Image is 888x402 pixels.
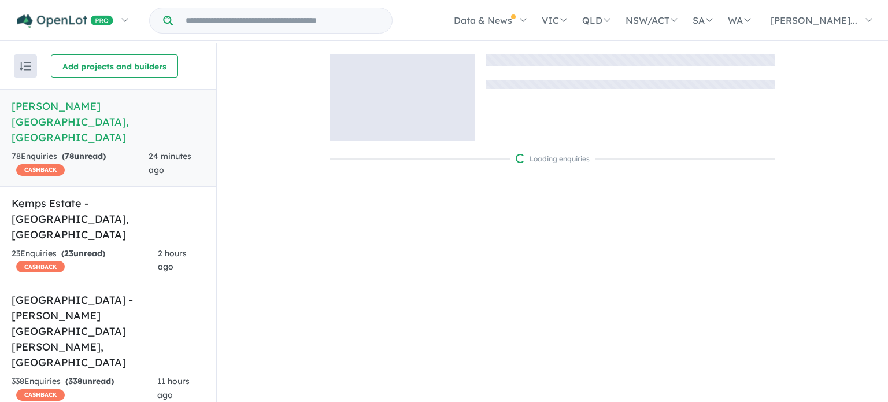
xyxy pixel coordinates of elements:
span: 24 minutes ago [149,151,191,175]
button: Add projects and builders [51,54,178,78]
h5: Kemps Estate - [GEOGRAPHIC_DATA] , [GEOGRAPHIC_DATA] [12,196,205,242]
span: 78 [65,151,74,161]
div: 78 Enquir ies [12,150,149,178]
img: sort.svg [20,62,31,71]
span: CASHBACK [16,389,65,401]
span: 11 hours ago [157,376,190,400]
span: [PERSON_NAME]... [771,14,857,26]
img: Openlot PRO Logo White [17,14,113,28]
span: 2 hours ago [158,248,187,272]
span: 23 [64,248,73,259]
strong: ( unread) [62,151,106,161]
h5: [PERSON_NAME][GEOGRAPHIC_DATA] , [GEOGRAPHIC_DATA] [12,98,205,145]
strong: ( unread) [61,248,105,259]
div: 23 Enquir ies [12,247,158,275]
h5: [GEOGRAPHIC_DATA] - [PERSON_NAME][GEOGRAPHIC_DATA][PERSON_NAME] , [GEOGRAPHIC_DATA] [12,292,205,370]
input: Try estate name, suburb, builder or developer [175,8,390,33]
span: 338 [68,376,82,386]
span: CASHBACK [16,261,65,272]
strong: ( unread) [65,376,114,386]
div: Loading enquiries [516,153,590,165]
span: CASHBACK [16,164,65,176]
